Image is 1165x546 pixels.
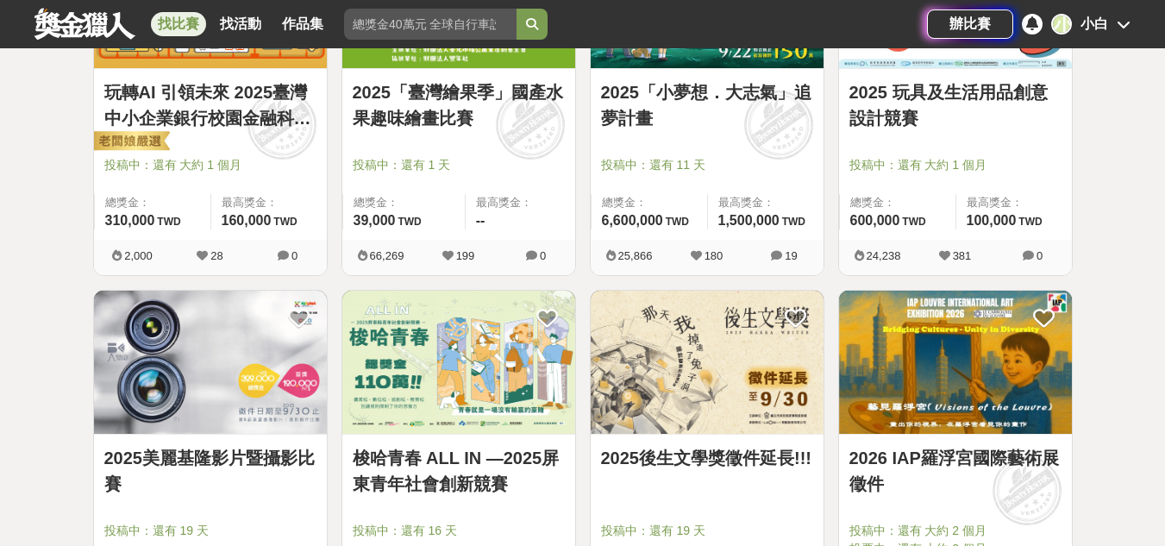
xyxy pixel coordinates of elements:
span: 總獎金： [850,194,945,211]
span: 0 [540,249,546,262]
div: 小白 [1080,14,1108,35]
span: 25,866 [618,249,653,262]
span: 最高獎金： [967,194,1062,211]
span: 總獎金： [105,194,200,211]
span: TWD [157,216,180,228]
span: 199 [456,249,475,262]
a: 2025後生文學獎徵件延長!!! [601,445,813,471]
span: TWD [782,216,805,228]
a: 梭哈青春 ALL IN —2025屏東青年社會創新競賽 [353,445,565,497]
a: 2025美麗基隆影片暨攝影比賽 [104,445,316,497]
a: Cover Image [591,291,824,436]
a: 2025「臺灣繪果季」國產水果趣味繪畫比賽 [353,79,565,131]
img: 老闆娘嚴選 [91,130,170,154]
img: Cover Image [591,291,824,435]
span: 310,000 [105,213,155,228]
a: 2025 玩具及生活用品創意設計競賽 [849,79,1062,131]
span: 投稿中：還有 1 天 [353,156,565,174]
span: 28 [210,249,222,262]
img: Cover Image [839,291,1072,435]
a: 玩轉AI 引領未來 2025臺灣中小企業銀行校園金融科技創意挑戰賽 [104,79,316,131]
div: 小 [1051,14,1072,35]
a: 辦比賽 [927,9,1013,39]
img: Cover Image [342,291,575,435]
span: 19 [785,249,797,262]
img: Cover Image [94,291,327,435]
a: 2026 IAP羅浮宮國際藝術展徵件 [849,445,1062,497]
span: 66,269 [370,249,404,262]
span: 160,000 [222,213,272,228]
span: 投稿中：還有 大約 2 個月 [849,522,1062,540]
span: -- [476,213,485,228]
span: TWD [902,216,925,228]
span: 投稿中：還有 大約 1 個月 [104,156,316,174]
span: 2,000 [124,249,153,262]
a: 找比賽 [151,12,206,36]
span: 24,238 [867,249,901,262]
span: TWD [666,216,689,228]
span: 1,500,000 [718,213,780,228]
span: 投稿中：還有 11 天 [601,156,813,174]
span: 最高獎金： [222,194,316,211]
span: 投稿中：還有 16 天 [353,522,565,540]
span: 0 [291,249,298,262]
span: 投稿中：還有 19 天 [104,522,316,540]
span: 6,600,000 [602,213,663,228]
span: TWD [1018,216,1042,228]
a: 2025「小夢想．大志氣」追夢計畫 [601,79,813,131]
a: 作品集 [275,12,330,36]
input: 總獎金40萬元 全球自行車設計比賽 [344,9,517,40]
span: 最高獎金： [718,194,813,211]
span: 投稿中：還有 19 天 [601,522,813,540]
span: 0 [1037,249,1043,262]
span: 39,000 [354,213,396,228]
span: 總獎金： [602,194,697,211]
span: 100,000 [967,213,1017,228]
span: 381 [953,249,972,262]
span: 投稿中：還有 大約 1 個月 [849,156,1062,174]
span: 180 [705,249,723,262]
span: 總獎金： [354,194,454,211]
a: Cover Image [342,291,575,436]
a: 找活動 [213,12,268,36]
span: 最高獎金： [476,194,565,211]
span: TWD [273,216,297,228]
span: 600,000 [850,213,900,228]
a: Cover Image [94,291,327,436]
span: TWD [398,216,421,228]
a: Cover Image [839,291,1072,436]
